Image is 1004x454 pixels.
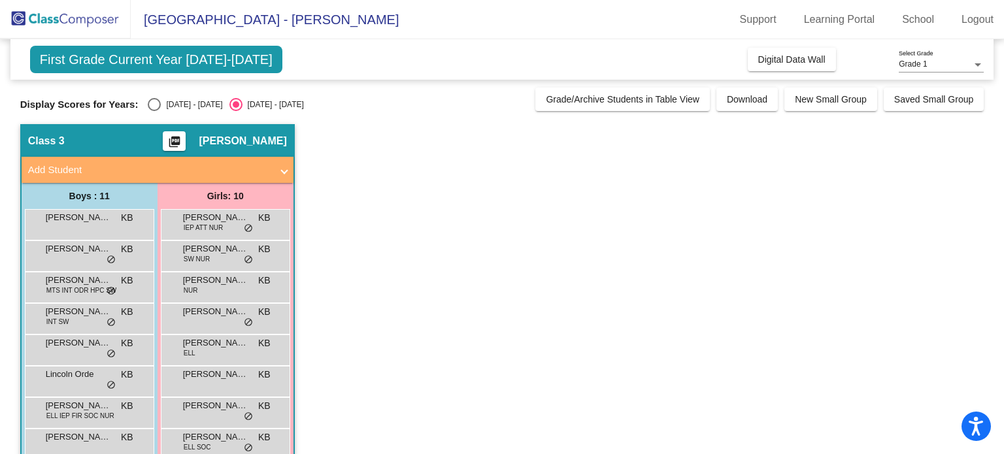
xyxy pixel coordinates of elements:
span: KB [121,305,133,319]
span: [PERSON_NAME] [199,135,286,148]
span: [PERSON_NAME] [46,242,111,255]
span: Display Scores for Years: [20,99,139,110]
span: KB [258,430,271,444]
span: SW NUR [184,254,210,264]
span: [GEOGRAPHIC_DATA] - [PERSON_NAME] [131,9,399,30]
div: Boys : 11 [22,183,158,209]
span: MTS INT ODR HPC SW [46,285,117,295]
span: do_not_disturb_alt [244,223,253,234]
mat-icon: picture_as_pdf [167,135,182,154]
mat-expansion-panel-header: Add Student [22,157,293,183]
span: KB [258,336,271,350]
button: Download [716,88,778,111]
span: [PERSON_NAME] [183,274,248,287]
span: KB [258,242,271,256]
span: KB [121,242,133,256]
div: [DATE] - [DATE] [161,99,222,110]
span: Digital Data Wall [758,54,826,65]
span: KB [121,368,133,381]
span: Class 3 [28,135,65,148]
div: [DATE] - [DATE] [243,99,304,110]
span: Grade/Archive Students in Table View [546,94,699,105]
button: New Small Group [784,88,877,111]
a: Support [729,9,787,30]
span: do_not_disturb_alt [244,317,253,328]
span: INT SW [46,317,69,327]
span: ELL [184,348,195,358]
span: KB [258,368,271,381]
span: ELL SOC [184,442,211,452]
span: KB [121,211,133,225]
button: Saved Small Group [884,88,984,111]
span: do_not_disturb_alt [107,317,116,328]
mat-radio-group: Select an option [148,98,303,111]
mat-panel-title: Add Student [28,163,271,178]
button: Print Students Details [163,131,186,151]
span: do_not_disturb_alt [107,286,116,297]
span: [PERSON_NAME] [46,305,111,318]
span: KB [121,399,133,413]
span: KB [258,305,271,319]
span: do_not_disturb_alt [107,380,116,391]
span: ELL IEP FIR SOC NUR [46,411,114,421]
span: Saved Small Group [894,94,973,105]
span: New Small Group [795,94,867,105]
span: do_not_disturb_alt [244,443,253,453]
span: do_not_disturb_alt [244,255,253,265]
span: [PERSON_NAME] [46,399,111,412]
span: do_not_disturb_alt [107,255,116,265]
span: Lincoln Orde [46,368,111,381]
span: [PERSON_NAME] [183,399,248,412]
span: do_not_disturb_alt [244,412,253,422]
span: KB [121,274,133,287]
button: Grade/Archive Students in Table View [535,88,710,111]
span: [PERSON_NAME] [183,242,248,255]
span: [PERSON_NAME] [183,430,248,444]
div: Girls: 10 [158,183,293,209]
a: School [892,9,945,30]
span: [PERSON_NAME] [PERSON_NAME] [46,211,111,224]
span: [PERSON_NAME] [183,336,248,349]
span: Download [727,94,767,105]
span: [PERSON_NAME] [183,211,248,224]
a: Learning Portal [794,9,886,30]
span: KB [121,336,133,350]
span: [PERSON_NAME] [PERSON_NAME] [46,274,111,287]
span: KB [258,274,271,287]
button: Digital Data Wall [748,48,836,71]
span: KB [121,430,133,444]
span: First Grade Current Year [DATE]-[DATE] [30,46,282,73]
span: do_not_disturb_alt [107,349,116,359]
span: [PERSON_NAME] [183,368,248,381]
span: [PERSON_NAME] [46,430,111,444]
span: [PERSON_NAME] [183,305,248,318]
span: KB [258,211,271,225]
span: Grade 1 [899,59,927,69]
span: KB [258,399,271,413]
a: Logout [951,9,1004,30]
span: [PERSON_NAME] [46,336,111,349]
span: NUR [184,285,198,295]
span: IEP ATT NUR [184,223,224,233]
